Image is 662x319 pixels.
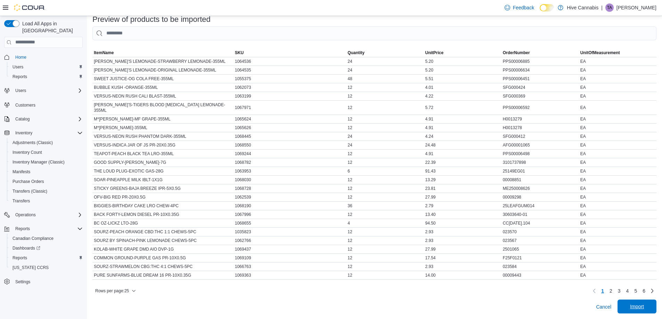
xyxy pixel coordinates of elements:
[346,132,424,141] div: 24
[579,167,656,175] div: EA
[92,184,234,193] div: STICKY GREENS-BAJA BREEZE IPR-5X0.5G
[92,132,234,141] div: VERSUS-NEON RUSH PHANTOM DARK-355ML
[13,64,23,70] span: Users
[10,158,83,166] span: Inventory Manager (Classic)
[501,228,579,236] div: 023570
[424,132,501,141] div: 4.24
[579,57,656,66] div: EA
[580,50,620,56] span: UnitOfMeasurement
[601,287,604,294] span: 1
[607,285,615,296] a: Page 2 of 6
[579,49,656,57] button: UnitOfMeasurement
[92,124,234,132] div: M*[PERSON_NAME]-355ML
[501,57,579,66] div: PPS00006885
[15,279,30,285] span: Settings
[346,176,424,184] div: 12
[424,219,501,227] div: 94.50
[92,75,234,83] div: SWEET JUSTICE-OG COLA FREE-355ML
[424,49,501,57] button: UnitPrice
[10,244,83,252] span: Dashboards
[10,148,45,157] a: Inventory Count
[346,271,424,279] div: 12
[92,15,211,24] h3: Preview of products to be imported
[92,167,234,175] div: THE LOUD PLUG-EXOTIC GAS-28G
[424,115,501,123] div: 4.91
[234,150,346,158] div: 1069244
[502,1,537,15] a: Feedback
[13,159,65,165] span: Inventory Manager (Classic)
[92,193,234,201] div: OFV-BIG RED PR-20X0.5G
[10,168,83,176] span: Manifests
[593,300,614,314] button: Cancel
[234,236,346,245] div: 1062766
[234,193,346,201] div: 1062539
[14,4,45,11] img: Cova
[1,114,85,124] button: Catalog
[579,66,656,74] div: EA
[234,103,346,112] div: 1067971
[13,86,83,95] span: Users
[346,167,424,175] div: 6
[579,202,656,210] div: EA
[425,50,444,56] span: UnitPrice
[630,303,644,310] span: Import
[607,3,612,12] span: TA
[7,177,85,186] button: Purchase Orders
[92,57,234,66] div: [PERSON_NAME]'S LEMONADE-STRAWBERRY LEMONADE-355ML
[501,245,579,253] div: 2501065
[348,50,365,56] span: Quantity
[501,92,579,100] div: SFG000369
[590,285,656,296] nav: Pagination for table: MemoryTable from EuiInMemoryTable
[92,271,234,279] div: PURE SUNFARMS-BLUE DREAM 16 PR-10X0.35G
[596,303,611,310] span: Cancel
[424,228,501,236] div: 2.93
[10,187,83,195] span: Transfers (Classic)
[579,271,656,279] div: EA
[631,285,640,296] a: Page 5 of 6
[501,193,579,201] div: 00009298
[424,103,501,112] div: 5.72
[7,138,85,148] button: Adjustments (Classic)
[7,157,85,167] button: Inventory Manager (Classic)
[346,193,424,201] div: 12
[424,245,501,253] div: 27.99
[13,225,83,233] span: Reports
[13,140,53,145] span: Adjustments (Classic)
[234,219,346,227] div: 1068655
[92,287,139,295] button: Rows per page:25
[13,225,33,233] button: Reports
[13,245,40,251] span: Dashboards
[10,263,83,272] span: Washington CCRS
[424,262,501,271] div: 2.93
[13,115,83,123] span: Catalog
[579,210,656,219] div: EA
[10,158,67,166] a: Inventory Manager (Classic)
[15,102,35,108] span: Customers
[424,271,501,279] div: 14.00
[590,287,598,295] button: Previous page
[501,176,579,184] div: 00008851
[95,288,129,294] span: Rows per page : 25
[579,141,656,149] div: EA
[7,263,85,272] button: [US_STATE] CCRS
[346,66,424,74] div: 24
[10,244,43,252] a: Dashboards
[234,262,346,271] div: 1066763
[501,141,579,149] div: AFG00001065
[234,124,346,132] div: 1065626
[424,184,501,193] div: 23.81
[7,234,85,243] button: Canadian Compliance
[92,254,234,262] div: COMMON GROUND-PURPLE GAS PR-10X0.5G
[13,115,32,123] button: Catalog
[13,265,49,270] span: [US_STATE] CCRS
[1,210,85,220] button: Operations
[10,63,26,71] a: Users
[579,176,656,184] div: EA
[579,103,656,112] div: EA
[540,4,554,11] input: Dark Mode
[424,141,501,149] div: 24.48
[10,197,83,205] span: Transfers
[10,187,50,195] a: Transfers (Classic)
[424,210,501,219] div: 13.40
[7,243,85,253] a: Dashboards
